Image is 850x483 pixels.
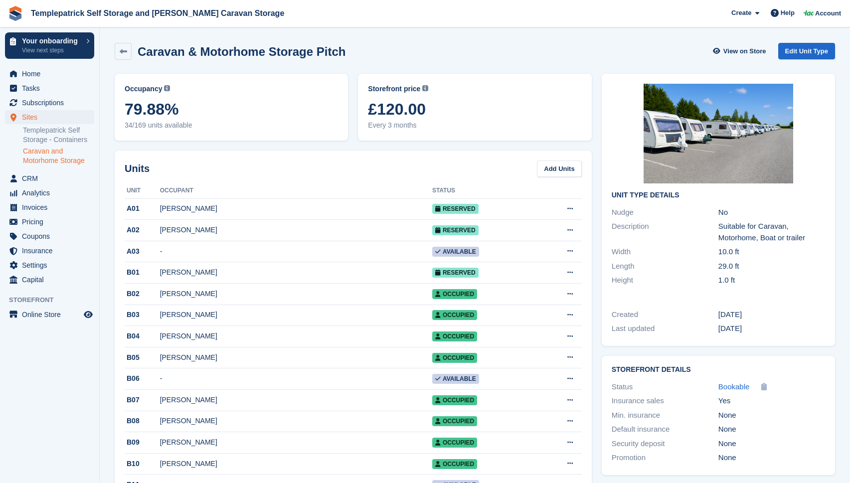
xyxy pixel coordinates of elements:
div: [PERSON_NAME] [160,225,432,235]
span: CRM [22,171,82,185]
p: Your onboarding [22,37,81,44]
span: Occupied [432,331,477,341]
div: Security deposit [612,438,718,450]
span: View on Store [723,46,766,56]
div: Suitable for Caravan, Motorhome, Boat or trailer [718,221,825,243]
div: [PERSON_NAME] [160,331,432,341]
div: Insurance sales [612,395,718,407]
span: Subscriptions [22,96,82,110]
div: Description [612,221,718,243]
a: Templepatrick Self Storage and [PERSON_NAME] Caravan Storage [27,5,288,21]
span: Available [432,247,479,257]
div: [PERSON_NAME] [160,310,432,320]
div: [PERSON_NAME] [160,437,432,448]
span: Occupied [432,438,477,448]
div: [PERSON_NAME] [160,416,432,426]
img: icon-info-grey-7440780725fd019a000dd9b08b2336e03edf1995a4989e88bcd33f0948082b44.svg [164,85,170,91]
div: [PERSON_NAME] [160,203,432,214]
th: Status [432,183,535,199]
a: menu [5,96,94,110]
th: Occupant [160,183,432,199]
span: Reserved [432,204,479,214]
div: B01 [125,267,160,278]
span: Sites [22,110,82,124]
span: Coupons [22,229,82,243]
span: 79.88% [125,100,338,118]
a: menu [5,67,94,81]
span: Reserved [432,225,479,235]
div: 10.0 ft [718,246,825,258]
div: B06 [125,373,160,384]
span: Storefront price [368,84,420,94]
span: Occupied [432,395,477,405]
div: Status [612,381,718,393]
p: View next steps [22,46,81,55]
img: Gareth Hagan [804,8,814,18]
a: Templepatrick Self Storage - Containers [23,126,94,145]
span: £120.00 [368,100,581,118]
span: Settings [22,258,82,272]
div: B03 [125,310,160,320]
h2: Unit Type details [612,191,825,199]
img: stora-icon-8386f47178a22dfd0bd8f6a31ec36ba5ce8667c1dd55bd0f319d3a0aa187defe.svg [8,6,23,21]
span: 34/169 units available [125,120,338,131]
a: Caravan and Motorhome Storage [23,147,94,165]
span: Pricing [22,215,82,229]
div: None [718,452,825,464]
a: View on Store [712,43,770,59]
span: Every 3 months [368,120,581,131]
a: menu [5,308,94,322]
span: Reserved [432,268,479,278]
span: Available [432,374,479,384]
div: A03 [125,246,160,257]
div: Min. insurance [612,410,718,421]
div: No [718,207,825,218]
div: Last updated [612,323,718,334]
div: [DATE] [718,323,825,334]
div: Length [612,261,718,272]
img: icon-info-grey-7440780725fd019a000dd9b08b2336e03edf1995a4989e88bcd33f0948082b44.svg [422,85,428,91]
a: Preview store [82,309,94,321]
span: Bookable [718,382,750,391]
th: Unit [125,183,160,199]
a: menu [5,186,94,200]
span: Help [781,8,795,18]
div: [PERSON_NAME] [160,459,432,469]
div: Promotion [612,452,718,464]
span: Storefront [9,295,99,305]
div: B02 [125,289,160,299]
span: Occupied [432,459,477,469]
a: Bookable [718,381,750,393]
span: Analytics [22,186,82,200]
div: Height [612,275,718,286]
h2: Caravan & Motorhome Storage Pitch [138,45,345,58]
span: Create [731,8,751,18]
span: Tasks [22,81,82,95]
div: B05 [125,352,160,363]
img: caravan%20storage.png [644,84,793,183]
span: Occupancy [125,84,162,94]
div: [PERSON_NAME] [160,395,432,405]
h2: Units [125,161,150,176]
span: Capital [22,273,82,287]
div: 29.0 ft [718,261,825,272]
div: A02 [125,225,160,235]
span: Online Store [22,308,82,322]
a: menu [5,244,94,258]
div: B10 [125,459,160,469]
td: - [160,241,432,262]
a: Edit Unit Type [778,43,835,59]
td: - [160,368,432,390]
a: menu [5,81,94,95]
div: B04 [125,331,160,341]
span: Occupied [432,289,477,299]
a: menu [5,171,94,185]
div: None [718,424,825,435]
div: [PERSON_NAME] [160,289,432,299]
div: Created [612,309,718,321]
a: menu [5,110,94,124]
div: Default insurance [612,424,718,435]
a: menu [5,215,94,229]
div: Yes [718,395,825,407]
div: [DATE] [718,309,825,321]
